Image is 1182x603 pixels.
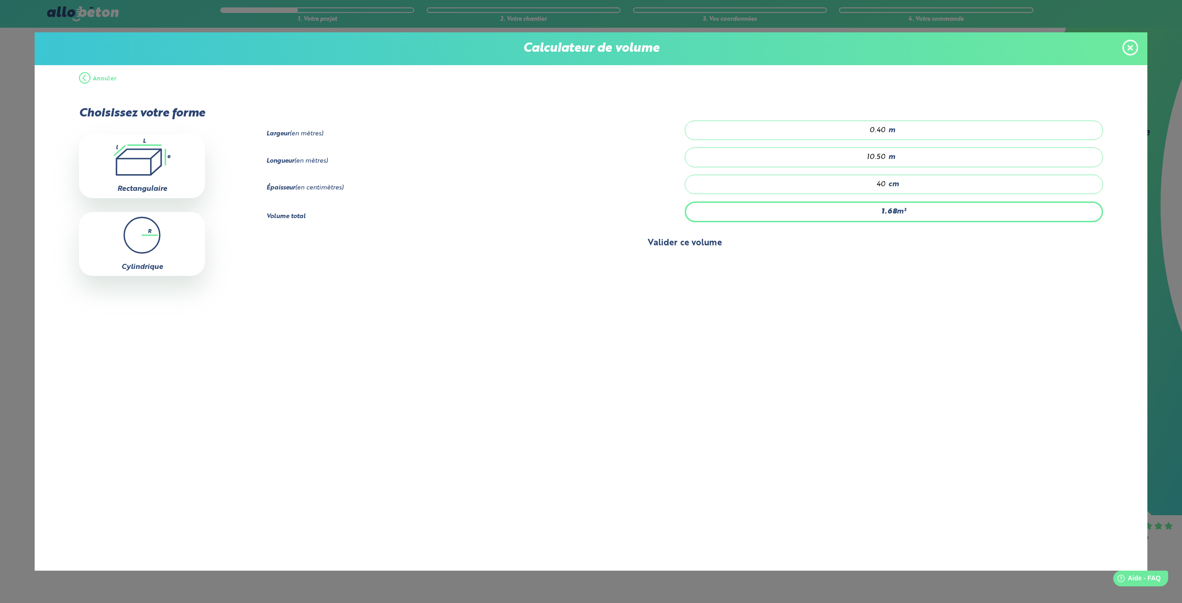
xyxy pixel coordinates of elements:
strong: Volume total [266,213,306,219]
input: 0 [694,126,886,135]
strong: Largeur [266,131,289,137]
span: m [888,153,895,161]
input: 0 [694,152,886,162]
label: Rectangulaire [117,185,167,193]
div: (en centimètres) [266,184,685,192]
button: Annuler [79,65,117,93]
iframe: Help widget launcher [1100,567,1172,593]
strong: Longueur [266,158,294,164]
p: Choisissez votre forme [79,107,205,120]
button: Valider ce volume [266,231,1103,255]
span: m [888,126,895,134]
p: Calculateur de volume [44,42,1138,56]
div: (en mètres) [266,130,685,138]
div: m³ [685,201,1103,222]
strong: Épaisseur [266,185,295,191]
div: (en mètres) [266,158,685,165]
input: 0 [694,180,886,189]
strong: 1.68 [881,208,897,215]
span: cm [888,180,899,189]
label: Cylindrique [121,263,163,271]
